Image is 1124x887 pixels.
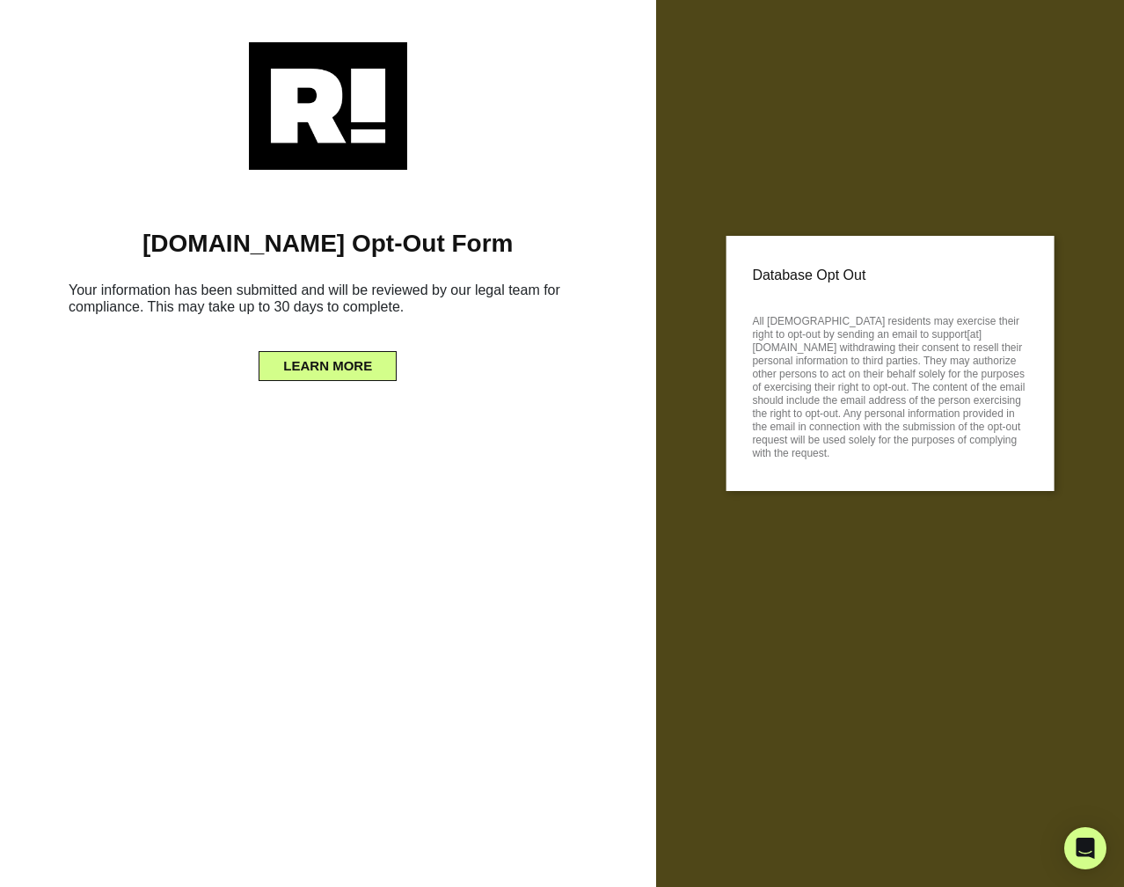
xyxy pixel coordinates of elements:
[26,229,630,259] h1: [DOMAIN_NAME] Opt-Out Form
[1064,827,1106,869] div: Open Intercom Messenger
[752,262,1027,289] p: Database Opt Out
[259,354,397,368] a: LEARN MORE
[752,310,1027,460] p: All [DEMOGRAPHIC_DATA] residents may exercise their right to opt-out by sending an email to suppo...
[259,351,397,381] button: LEARN MORE
[26,275,630,329] h6: Your information has been submitted and will be reviewed by our legal team for compliance. This m...
[249,42,407,170] img: Retention.com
